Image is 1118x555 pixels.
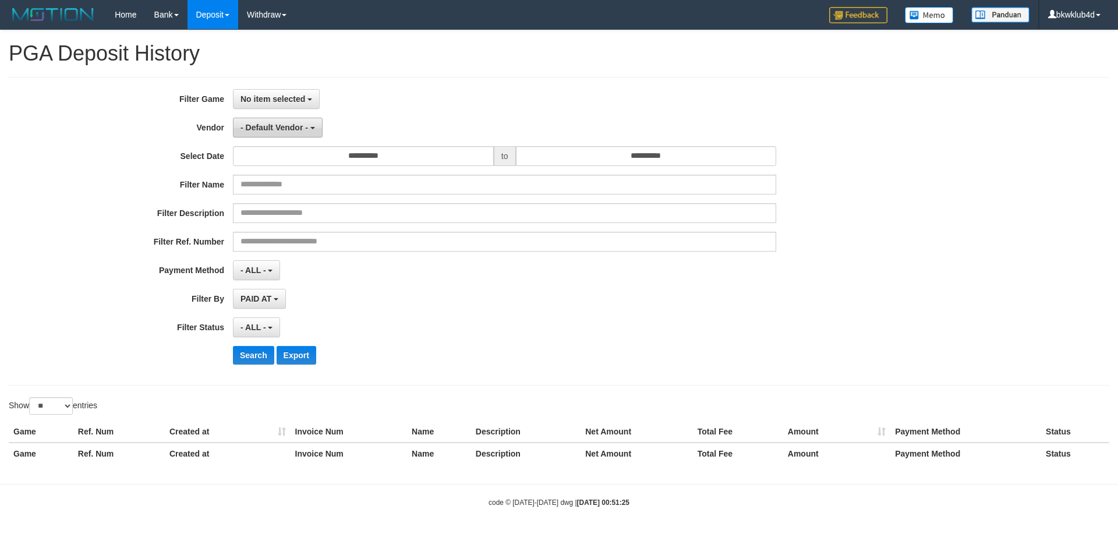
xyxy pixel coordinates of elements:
button: Export [277,346,316,365]
select: Showentries [29,397,73,415]
th: Name [407,443,471,464]
span: No item selected [240,94,305,104]
span: PAID AT [240,294,271,303]
h1: PGA Deposit History [9,42,1109,65]
button: PAID AT [233,289,286,309]
span: - ALL - [240,266,266,275]
th: Game [9,421,73,443]
img: panduan.png [971,7,1029,23]
th: Payment Method [890,443,1041,464]
th: Invoice Num [291,421,407,443]
th: Game [9,443,73,464]
th: Total Fee [693,443,783,464]
th: Status [1041,443,1109,464]
span: to [494,146,516,166]
th: Net Amount [581,443,692,464]
small: code © [DATE]-[DATE] dwg | [489,499,629,507]
img: MOTION_logo.png [9,6,97,23]
button: No item selected [233,89,320,109]
th: Created at [165,443,291,464]
th: Total Fee [693,421,783,443]
th: Description [471,443,581,464]
img: Feedback.jpg [829,7,887,23]
strong: [DATE] 00:51:25 [577,499,629,507]
button: Search [233,346,274,365]
th: Payment Method [890,421,1041,443]
img: Button%20Memo.svg [905,7,954,23]
th: Amount [783,421,890,443]
label: Show entries [9,397,97,415]
th: Ref. Num [73,443,165,464]
th: Created at [165,421,291,443]
th: Invoice Num [291,443,407,464]
button: - ALL - [233,317,280,337]
th: Description [471,421,581,443]
button: - ALL - [233,260,280,280]
span: - ALL - [240,323,266,332]
button: - Default Vendor - [233,118,323,137]
th: Net Amount [581,421,692,443]
th: Status [1041,421,1109,443]
span: - Default Vendor - [240,123,308,132]
th: Amount [783,443,890,464]
th: Name [407,421,471,443]
th: Ref. Num [73,421,165,443]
